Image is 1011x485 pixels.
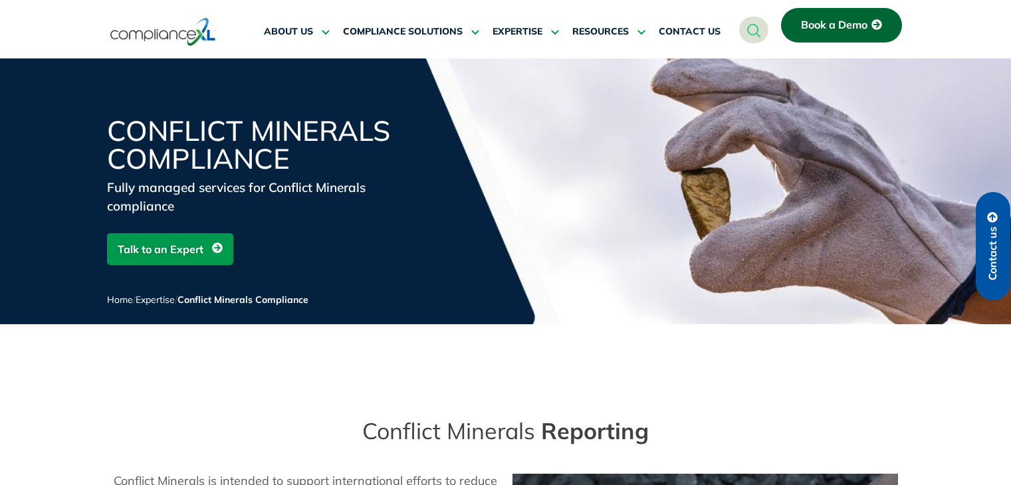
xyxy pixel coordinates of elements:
span: Talk to an Expert [118,237,203,262]
span: Reporting [541,417,649,445]
a: navsearch-button [739,17,768,43]
a: Book a Demo [781,8,902,43]
a: Contact us [976,192,1010,300]
a: Expertise [136,294,175,306]
a: Talk to an Expert [107,233,233,265]
div: Fully managed services for Conflict Minerals compliance [107,178,426,215]
span: / / [107,294,308,306]
span: COMPLIANCE SOLUTIONS [343,26,463,38]
a: ABOUT US [264,16,330,48]
span: Book a Demo [801,19,867,31]
span: CONTACT US [659,26,721,38]
a: RESOURCES [572,16,645,48]
span: Contact us [987,227,999,280]
a: EXPERTISE [493,16,559,48]
img: logo-one.svg [110,17,216,47]
span: Conflict Minerals Compliance [177,294,308,306]
a: COMPLIANCE SOLUTIONS [343,16,479,48]
a: Home [107,294,133,306]
h1: Conflict Minerals Compliance [107,117,426,173]
span: Conflict Minerals [362,417,535,445]
span: EXPERTISE [493,26,542,38]
span: RESOURCES [572,26,629,38]
span: ABOUT US [264,26,313,38]
a: CONTACT US [659,16,721,48]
